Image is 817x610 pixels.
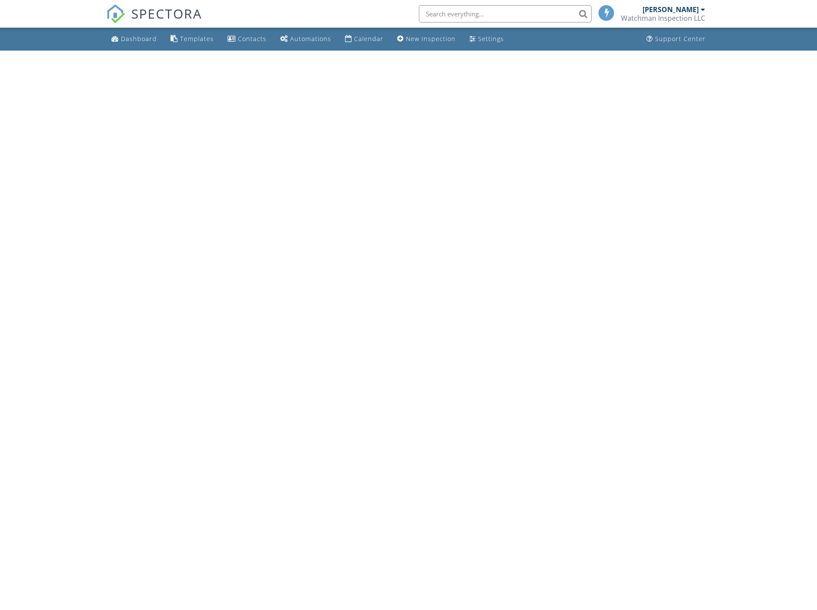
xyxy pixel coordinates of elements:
a: Calendar [342,31,387,47]
img: The Best Home Inspection Software - Spectora [106,4,125,23]
div: Calendar [354,35,383,43]
a: Templates [167,31,217,47]
span: SPECTORA [131,4,202,22]
a: Automations (Basic) [277,31,335,47]
a: Settings [466,31,507,47]
div: Settings [478,35,504,43]
a: Support Center [643,31,709,47]
a: SPECTORA [106,12,202,30]
a: Dashboard [108,31,160,47]
div: New Inspection [406,35,456,43]
div: Watchman Inspection LLC [621,14,705,22]
div: Contacts [238,35,266,43]
input: Search everything... [419,5,592,22]
div: Automations [290,35,331,43]
a: New Inspection [394,31,459,47]
a: Contacts [224,31,270,47]
div: Templates [180,35,214,43]
div: Support Center [655,35,706,43]
div: [PERSON_NAME] [643,5,699,14]
div: Dashboard [121,35,157,43]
